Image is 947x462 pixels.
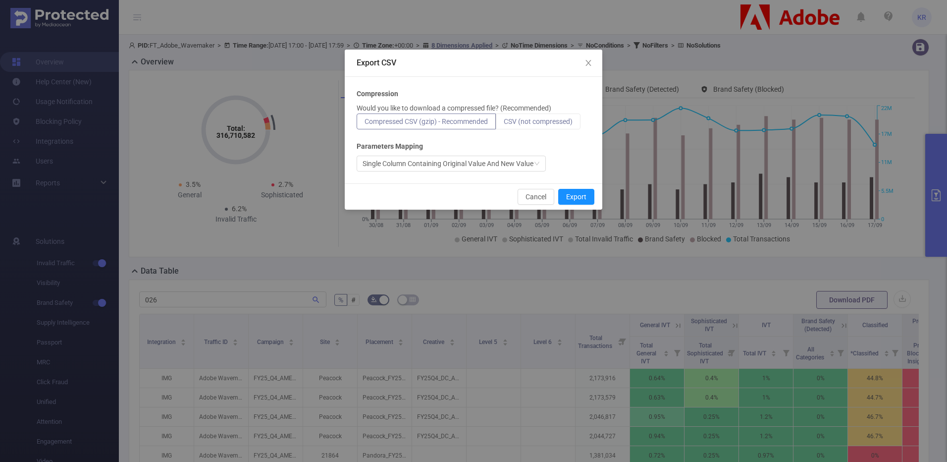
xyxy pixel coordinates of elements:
[534,161,540,168] i: icon: down
[357,141,423,152] b: Parameters Mapping
[357,103,551,114] p: Would you like to download a compressed file? (Recommended)
[504,117,573,125] span: CSV (not compressed)
[584,59,592,67] i: icon: close
[357,58,590,68] div: Export CSV
[365,117,488,125] span: Compressed CSV (gzip) - Recommended
[518,189,554,205] button: Cancel
[363,156,533,171] div: Single Column Containing Original Value And New Value
[558,189,594,205] button: Export
[357,89,398,99] b: Compression
[575,50,602,77] button: Close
